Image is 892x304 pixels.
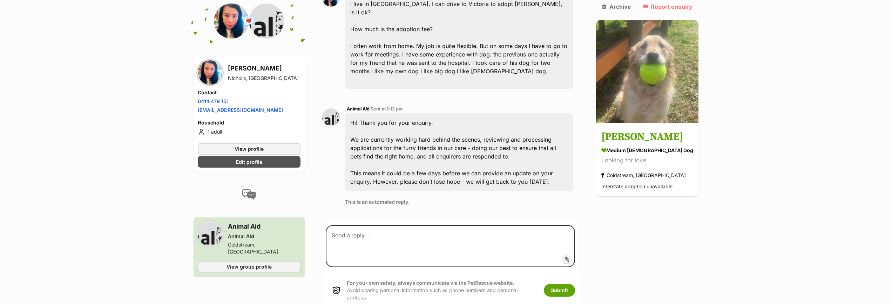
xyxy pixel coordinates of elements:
img: Animal Aid profile pic [249,4,284,39]
div: medium [DEMOGRAPHIC_DATA] Dog [601,147,693,154]
h3: [PERSON_NAME] [228,63,299,73]
h3: Animal Aid [228,222,300,231]
span: Animal Aid [347,106,370,112]
p: Avoid sharing personal information such as phone numbers and personal address. [347,279,537,302]
div: Hi! Thank you for your enquiry. We are currently working hard behind the scenes, reviewing and pr... [345,113,573,191]
img: Animal Aid profile pic [198,222,222,246]
img: Lucy [596,20,698,123]
img: Animal Aid profile pic [322,108,340,126]
div: Coldstream, [GEOGRAPHIC_DATA] [228,241,300,255]
span: 3:12 pm [386,106,403,112]
button: Submit [544,284,575,297]
img: conversation-icon-4a6f8262b818ee0b60e3300018af0b2d0b884aa5de6e9bcb8d3d4eeb1a70a7c4.svg [242,189,256,200]
a: View profile [198,143,300,155]
p: This is an automated reply. [345,198,573,205]
a: Report enquiry [642,4,692,10]
div: Looking for love [601,156,693,165]
strong: For your own safety, always communicate via the PetRescue website. [347,280,514,286]
div: Nicholls, [GEOGRAPHIC_DATA] [228,75,299,82]
h4: Contact [198,89,300,96]
span: View profile [235,145,264,153]
a: Edit profile [198,156,300,168]
span: Edit profile [236,158,262,165]
div: Animal Aid [228,233,300,240]
span: View group profile [227,263,272,270]
div: Coldstream, [GEOGRAPHIC_DATA] [601,171,686,180]
img: SY Ho profile pic [198,60,222,85]
li: 1 adult [198,128,300,136]
img: SY Ho profile pic [214,4,249,39]
span: Interstate adoption unavailable [601,184,673,190]
a: 0414 479 151 [198,98,229,104]
a: Archive [602,4,631,10]
h3: [PERSON_NAME] [601,129,693,145]
a: [PERSON_NAME] medium [DEMOGRAPHIC_DATA] Dog Looking for love Coldstream, [GEOGRAPHIC_DATA] Inters... [596,124,698,197]
span: Sent at [371,106,403,112]
a: [EMAIL_ADDRESS][DOMAIN_NAME] [198,107,283,113]
h4: Household [198,119,300,126]
a: View group profile [198,261,300,272]
span: 💌 [241,14,257,29]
